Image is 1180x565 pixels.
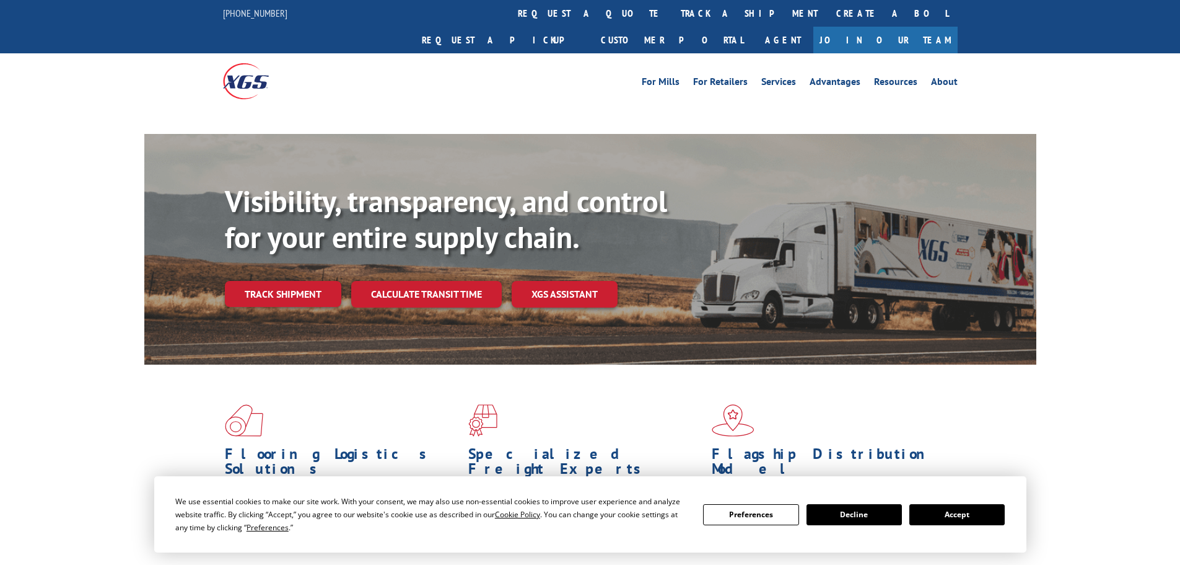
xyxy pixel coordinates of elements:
[813,27,958,53] a: Join Our Team
[592,27,753,53] a: Customer Portal
[495,509,540,520] span: Cookie Policy
[703,504,798,525] button: Preferences
[223,7,287,19] a: [PHONE_NUMBER]
[761,77,796,91] a: Services
[225,447,459,483] h1: Flooring Logistics Solutions
[225,281,341,307] a: Track shipment
[806,504,902,525] button: Decline
[351,281,502,308] a: Calculate transit time
[931,77,958,91] a: About
[909,504,1005,525] button: Accept
[512,281,618,308] a: XGS ASSISTANT
[413,27,592,53] a: Request a pickup
[247,522,289,533] span: Preferences
[468,404,497,437] img: xgs-icon-focused-on-flooring-red
[810,77,860,91] a: Advantages
[642,77,680,91] a: For Mills
[712,404,754,437] img: xgs-icon-flagship-distribution-model-red
[225,182,667,256] b: Visibility, transparency, and control for your entire supply chain.
[225,404,263,437] img: xgs-icon-total-supply-chain-intelligence-red
[712,447,946,483] h1: Flagship Distribution Model
[753,27,813,53] a: Agent
[874,77,917,91] a: Resources
[693,77,748,91] a: For Retailers
[154,476,1026,553] div: Cookie Consent Prompt
[468,447,702,483] h1: Specialized Freight Experts
[175,495,688,534] div: We use essential cookies to make our site work. With your consent, we may also use non-essential ...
